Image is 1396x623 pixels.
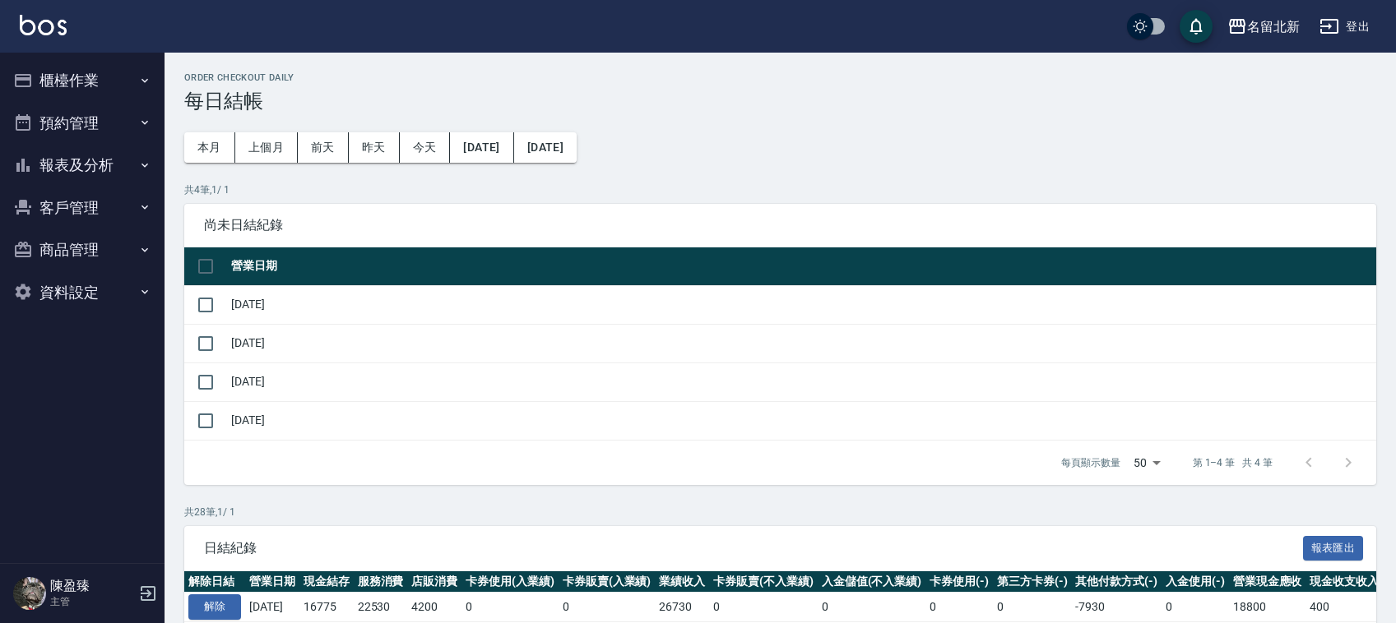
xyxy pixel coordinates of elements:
td: 0 [1162,593,1229,622]
button: 本月 [184,132,235,163]
button: 今天 [400,132,451,163]
td: [DATE] [227,362,1376,401]
th: 卡券使用(入業績) [461,571,559,593]
th: 現金結存 [299,571,354,593]
h2: Order checkout daily [184,72,1376,83]
th: 第三方卡券(-) [993,571,1072,593]
p: 第 1–4 筆 共 4 筆 [1193,455,1273,470]
button: 昨天 [349,132,400,163]
td: 0 [993,593,1072,622]
p: 主管 [50,594,134,609]
a: 報表匯出 [1303,539,1364,555]
td: [DATE] [245,593,299,622]
span: 尚未日結紀錄 [204,217,1357,233]
p: 每頁顯示數量 [1061,455,1120,470]
button: [DATE] [450,132,513,163]
button: 客戶管理 [7,187,158,229]
td: 22530 [354,593,408,622]
img: Logo [20,15,67,35]
button: 名留北新 [1221,10,1306,44]
th: 現金收支收入 [1306,571,1383,593]
td: [DATE] [227,285,1376,324]
th: 服務消費 [354,571,408,593]
td: 0 [709,593,818,622]
button: 預約管理 [7,102,158,145]
th: 卡券使用(-) [925,571,993,593]
td: 26730 [655,593,709,622]
th: 卡券販賣(入業績) [559,571,656,593]
button: [DATE] [514,132,577,163]
th: 營業現金應收 [1229,571,1306,593]
button: 櫃檯作業 [7,59,158,102]
h3: 每日結帳 [184,90,1376,113]
th: 店販消費 [407,571,461,593]
td: 0 [559,593,656,622]
td: -7930 [1071,593,1162,622]
h5: 陳盈臻 [50,578,134,594]
button: save [1180,10,1213,43]
td: 0 [818,593,926,622]
td: 0 [461,593,559,622]
button: 解除 [188,594,241,620]
td: [DATE] [227,324,1376,362]
button: 資料設定 [7,271,158,314]
span: 日結紀錄 [204,540,1303,556]
div: 名留北新 [1247,16,1300,37]
button: 報表及分析 [7,144,158,187]
td: [DATE] [227,401,1376,440]
button: 上個月 [235,132,298,163]
div: 50 [1127,441,1166,485]
td: 4200 [407,593,461,622]
th: 解除日結 [184,571,245,593]
td: 0 [925,593,993,622]
th: 入金使用(-) [1162,571,1229,593]
td: 400 [1306,593,1383,622]
th: 業績收入 [655,571,709,593]
th: 營業日期 [227,247,1376,286]
td: 16775 [299,593,354,622]
th: 其他付款方式(-) [1071,571,1162,593]
p: 共 28 筆, 1 / 1 [184,505,1376,519]
p: 共 4 筆, 1 / 1 [184,182,1376,197]
button: 前天 [298,132,349,163]
th: 營業日期 [245,571,299,593]
button: 登出 [1313,12,1376,42]
img: Person [13,577,46,610]
button: 報表匯出 [1303,536,1364,561]
th: 入金儲值(不入業績) [818,571,926,593]
button: 商品管理 [7,228,158,271]
td: 18800 [1229,593,1306,622]
th: 卡券販賣(不入業績) [709,571,818,593]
